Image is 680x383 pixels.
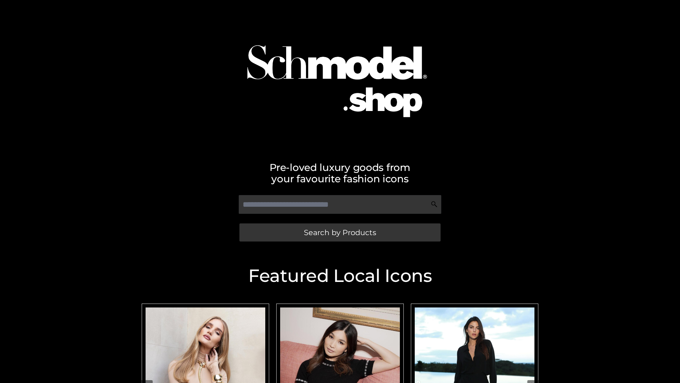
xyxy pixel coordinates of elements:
img: Search Icon [431,201,438,208]
h2: Pre-loved luxury goods from your favourite fashion icons [138,162,542,184]
h2: Featured Local Icons​ [138,267,542,285]
a: Search by Products [239,223,441,242]
span: Search by Products [304,229,376,236]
